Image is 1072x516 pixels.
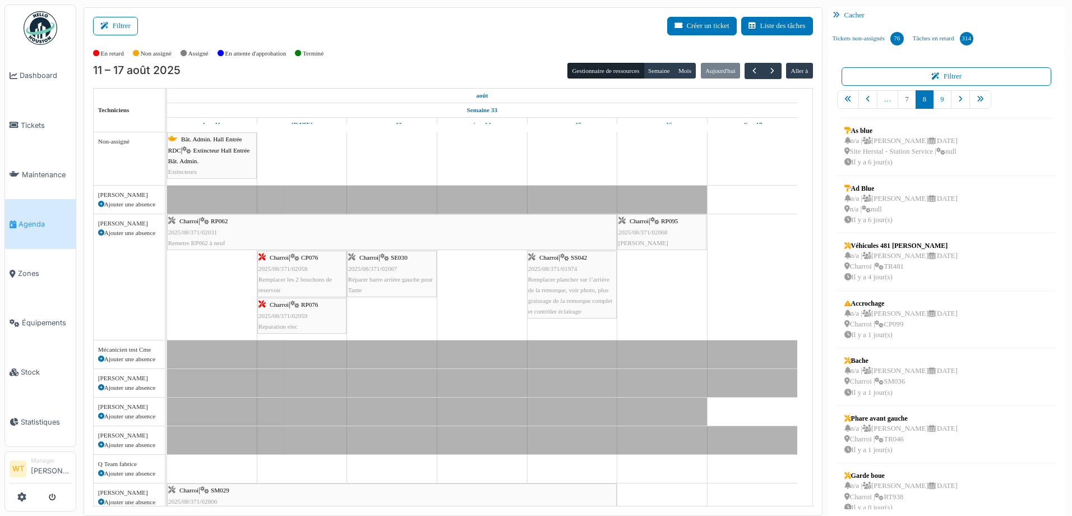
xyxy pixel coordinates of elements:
[20,70,71,81] span: Dashboard
[98,137,160,146] div: Non-assigné
[98,383,160,393] div: Ajouter une absence
[24,11,57,45] img: Badge_color-CXgf-gQk.svg
[168,168,197,175] span: Extincteurs
[98,440,160,450] div: Ajouter une absence
[5,51,76,100] a: Dashboard
[571,254,587,261] span: SS042
[98,497,160,507] div: Ajouter une absence
[98,402,160,412] div: [PERSON_NAME]
[786,63,812,79] button: Aller à
[167,187,201,197] span: Vacances
[200,118,224,132] a: 11 août 2025
[842,296,960,344] a: Accrochagen/a |[PERSON_NAME][DATE] Charroi |CP099Il y a 1 jour(s)
[270,301,289,308] span: Charroi
[960,32,973,45] div: 314
[258,300,345,332] div: |
[644,63,674,79] button: Semaine
[168,229,218,236] span: 2025/08/371/02031
[567,63,644,79] button: Gestionnaire de ressources
[5,249,76,298] a: Zones
[842,353,960,401] a: Bachen/a |[PERSON_NAME][DATE] Charroi |SM036Il y a 1 jour(s)
[270,254,289,261] span: Charroi
[844,193,958,226] div: n/a | [PERSON_NAME] [DATE] n/a | null Il y a 6 jour(s)
[5,348,76,397] a: Stock
[179,487,198,494] span: Charroi
[528,252,616,317] div: |
[168,134,256,177] div: |
[844,413,958,423] div: Phare avant gauche
[890,32,904,45] div: 76
[844,183,958,193] div: Ad Blue
[649,118,675,132] a: 16 août 2025
[98,200,160,209] div: Ajouter une absence
[837,90,1056,118] nav: pager
[31,457,71,465] div: Manager
[842,123,960,171] a: As bluen/a |[PERSON_NAME][DATE] Site Herstal - Station Service |nullIl y a 6 jour(s)
[22,169,71,180] span: Maintenance
[289,118,316,132] a: 12 août 2025
[842,411,960,459] a: Phare avant gauchen/a |[PERSON_NAME][DATE] Charroi |TR046Il y a 1 jour(s)
[303,49,324,58] label: Terminé
[21,367,71,377] span: Stock
[168,136,242,153] span: Bât. Admin. Hall Entrée RDC
[98,228,160,238] div: Ajouter une absence
[258,265,308,272] span: 2025/08/371/02058
[359,254,378,261] span: Charroi
[21,417,71,427] span: Statistiques
[258,276,332,293] span: Remplacer les 2 bouchons de reservoir
[877,90,899,109] a: …
[842,67,1052,86] button: Filtrer
[528,265,577,272] span: 2025/08/371/01974
[630,218,649,224] span: Charroi
[674,63,696,79] button: Mois
[844,298,958,308] div: Accrochage
[301,301,318,308] span: RP076
[391,254,408,261] span: SE030
[179,218,198,224] span: Charroi
[98,469,160,478] div: Ajouter une absence
[348,252,436,296] div: |
[5,100,76,150] a: Tickets
[661,218,678,224] span: RP095
[31,457,71,481] li: [PERSON_NAME]
[258,323,298,330] span: Reparation elec
[842,181,960,229] a: Ad Bluen/a |[PERSON_NAME][DATE] n/a |nullIl y a 6 jour(s)
[844,136,958,168] div: n/a | [PERSON_NAME] [DATE] Site Herstal - Station Service | null Il y a 6 jour(s)
[10,457,71,483] a: WT Manager[PERSON_NAME]
[528,276,612,315] span: Remplacer plancher sur l’arrière de la remorque, voir photo, plus graissage de la remorque comple...
[560,118,585,132] a: 15 août 2025
[167,371,201,380] span: Vacances
[908,24,978,54] a: Tâches en retard
[168,216,616,248] div: |
[842,238,960,286] a: Véhicules 481 [PERSON_NAME]n/a |[PERSON_NAME][DATE] Charroi |TR481Il y a 4 jour(s)
[745,63,763,79] button: Précédent
[667,17,737,35] button: Créer un ticket
[211,487,229,494] span: SM029
[844,308,958,341] div: n/a | [PERSON_NAME] [DATE] Charroi | CP099 Il y a 1 jour(s)
[98,459,160,469] div: Q Team fabrice
[258,252,345,296] div: |
[844,356,958,366] div: Bache
[898,90,916,109] a: 7
[470,118,494,132] a: 14 août 2025
[141,49,172,58] label: Non assigné
[5,298,76,348] a: Équipements
[301,254,318,261] span: CP076
[539,254,558,261] span: Charroi
[98,431,160,440] div: [PERSON_NAME]
[473,89,491,103] a: 11 août 2025
[844,251,958,283] div: n/a | [PERSON_NAME] [DATE] Charroi | TR481 Il y a 4 jour(s)
[93,64,181,77] h2: 11 – 17 août 2025
[93,17,138,35] button: Filtrer
[916,90,934,109] a: 8
[167,428,201,437] span: Vacances
[98,412,160,421] div: Ajouter une absence
[10,460,26,477] li: WT
[168,239,225,246] span: Remetre RP062 à neuf
[18,268,71,279] span: Zones
[19,219,71,229] span: Agenda
[844,366,958,398] div: n/a | [PERSON_NAME] [DATE] Charroi | SM036 Il y a 1 jour(s)
[828,7,1065,24] div: Cacher
[618,216,705,248] div: |
[22,317,71,328] span: Équipements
